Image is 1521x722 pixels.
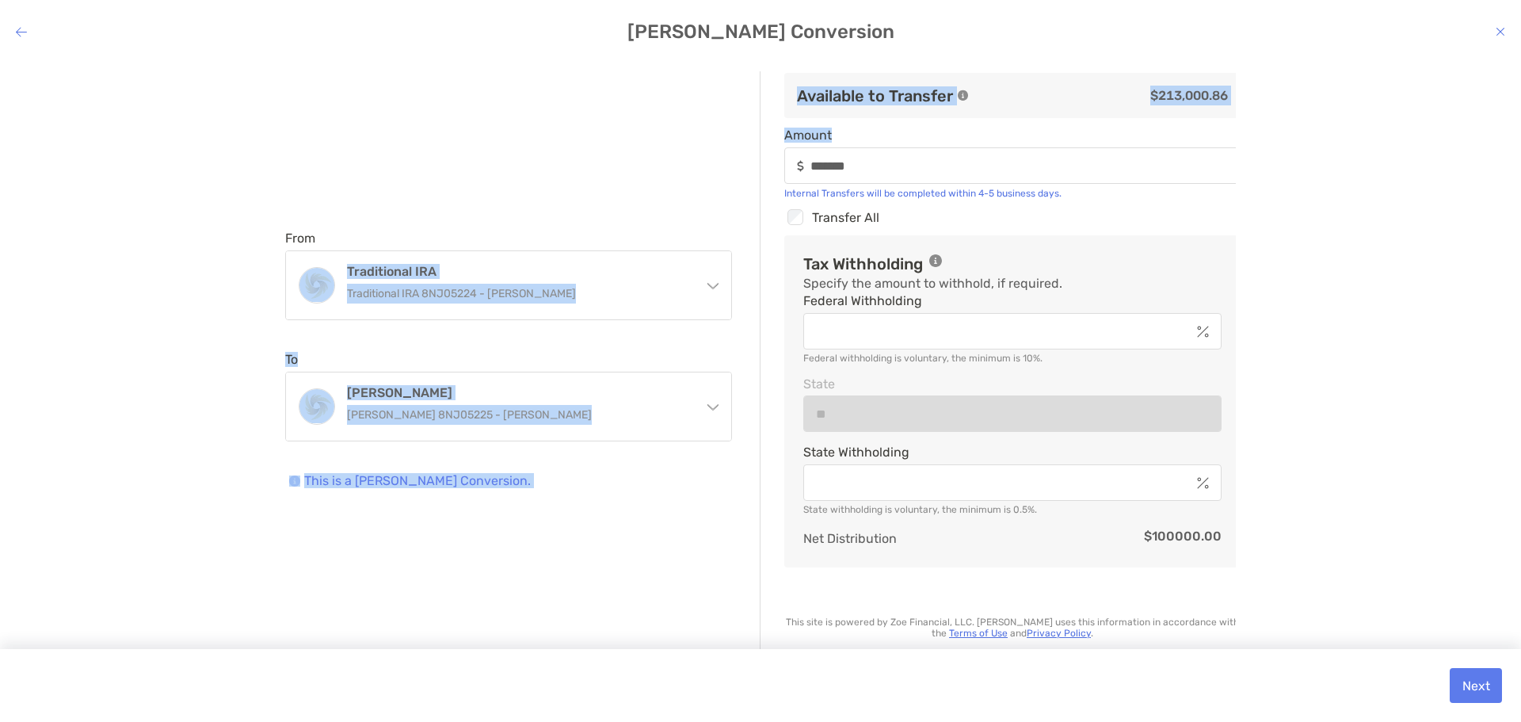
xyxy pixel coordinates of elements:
p: Net Distribution [803,529,897,548]
a: Privacy Policy [1027,628,1091,639]
p: $213,000.86 [982,86,1228,105]
p: Specify the amount to withhold, if required. [803,273,1062,293]
div: Internal Transfers will be completed within 4-5 business days. [784,188,1241,199]
input: Federal Withholdinginput icon [804,325,1191,338]
span: Federal withholding is voluntary, the minimum is 10%. [803,353,1043,364]
label: From [285,231,315,246]
label: State [803,377,835,391]
p: This site is powered by Zoe Financial, LLC. [PERSON_NAME] uses this information in accordance wit... [784,617,1241,639]
input: State Withholdinginput icon [804,476,1191,490]
p: [PERSON_NAME] 8NJ05225 - [PERSON_NAME] [347,405,689,425]
img: input icon [797,160,804,172]
a: Terms of Use [949,628,1008,639]
h4: Traditional IRA [347,264,689,279]
span: State withholding is voluntary, the minimum is 0.5%. [803,504,1037,515]
img: Roth IRA [299,389,334,423]
img: input icon [1197,326,1209,338]
label: To [285,352,298,367]
div: Transfer All [784,207,1241,227]
h3: Tax Withholding [803,254,923,273]
p: Traditional IRA 8NJ05224 - [PERSON_NAME] [347,284,689,304]
span: State Withholding [803,445,1222,460]
img: Traditional IRA [299,268,334,302]
p: This is a [PERSON_NAME] Conversion. [304,473,531,491]
img: icon tooltip [929,254,942,267]
img: Icon info [289,476,300,487]
h3: Available to Transfer [797,86,953,105]
button: Next [1450,668,1502,703]
h4: [PERSON_NAME] [347,385,689,400]
input: Amountinput icon [810,159,1240,173]
span: Federal Withholding [803,293,1222,308]
img: input icon [1197,477,1209,489]
span: Amount [784,128,1241,143]
span: $ 100000.00 [1144,529,1222,548]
